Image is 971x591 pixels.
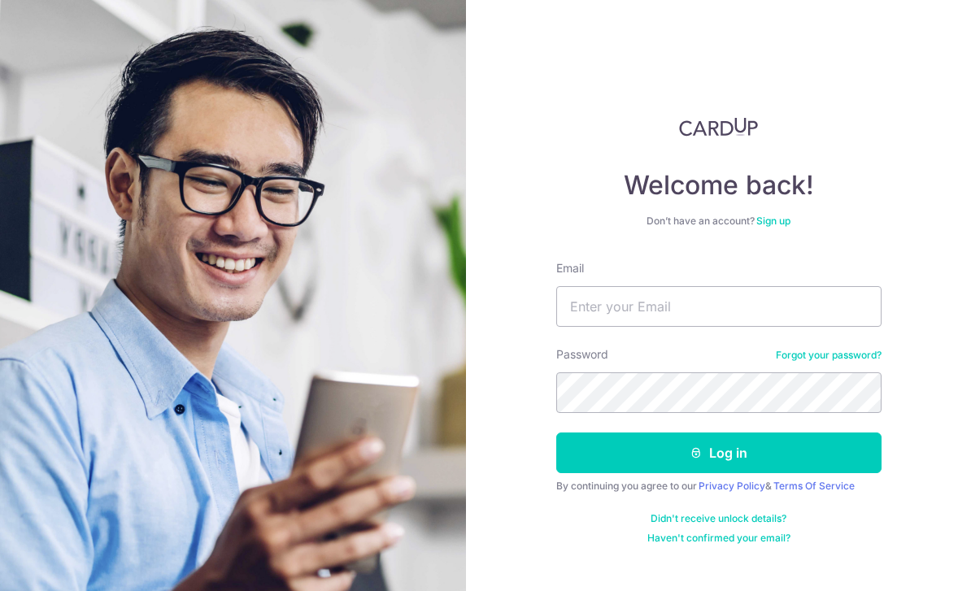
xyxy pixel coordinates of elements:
label: Email [556,260,584,276]
div: Don’t have an account? [556,215,882,228]
a: Forgot your password? [776,349,882,362]
a: Terms Of Service [773,480,855,492]
a: Didn't receive unlock details? [651,512,786,525]
img: CardUp Logo [679,117,759,137]
label: Password [556,346,608,363]
input: Enter your Email [556,286,882,327]
a: Sign up [756,215,790,227]
a: Privacy Policy [699,480,765,492]
div: By continuing you agree to our & [556,480,882,493]
button: Log in [556,432,882,473]
a: Haven't confirmed your email? [647,532,790,545]
h4: Welcome back! [556,169,882,202]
